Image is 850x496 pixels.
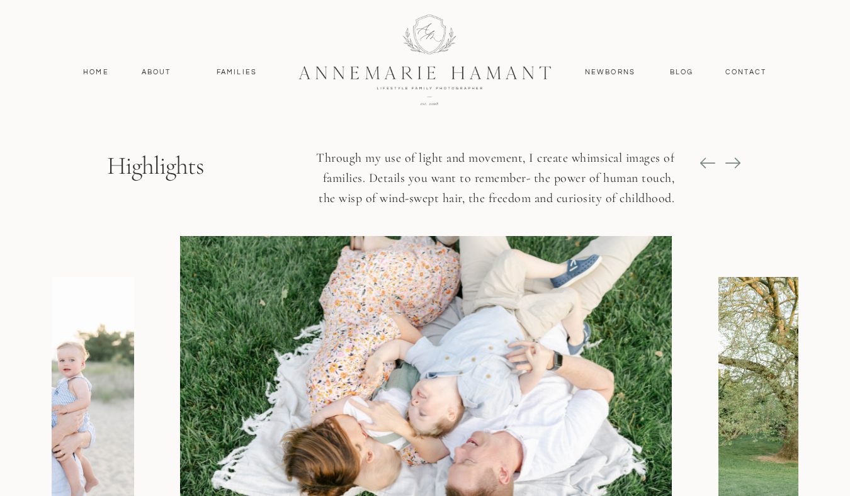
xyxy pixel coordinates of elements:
p: Highlights [107,150,251,195]
a: Home [77,67,115,78]
a: Blog [667,67,696,78]
a: Families [208,67,265,78]
a: Newborns [580,67,640,78]
a: About [138,67,174,78]
a: contact [718,67,773,78]
p: Through my use of light and movement, I create whimsical images of families. Details you want to ... [306,148,674,225]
